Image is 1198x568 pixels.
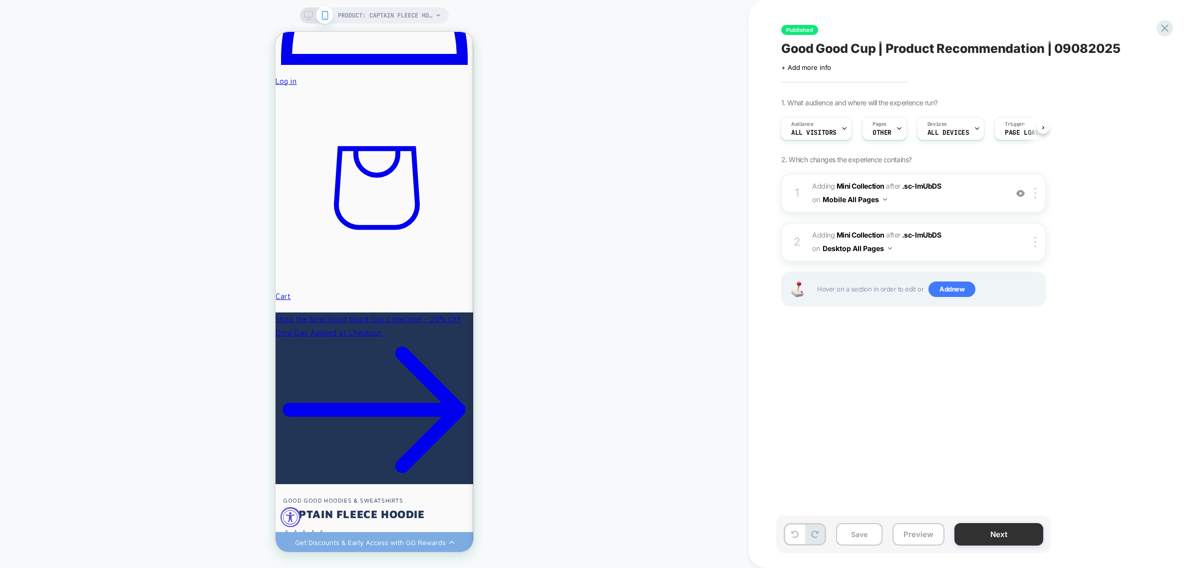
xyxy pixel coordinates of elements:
b: Mini Collection [837,231,885,239]
button: Mobile All Pages [823,192,887,207]
b: Mini Collection [837,182,885,190]
span: Audience [791,121,814,128]
span: 1. What audience and where will the experience run? [781,98,937,107]
img: down arrow [888,247,892,250]
span: on [812,193,820,206]
span: Adding [812,182,885,190]
span: Page Load [1005,129,1039,136]
img: close [1034,237,1036,248]
span: PRODUCT: Captain Fleece Hoodie [338,7,433,23]
span: Published [781,25,818,35]
img: Joystick [787,282,807,297]
span: Trigger [1005,121,1024,128]
span: AFTER [886,182,900,190]
span: Good Good Cup | Product Recommendation | 09082025 [781,41,1121,56]
button: Next [954,523,1043,546]
div: Get Discounts & Early Access with GG Rewards [19,506,170,515]
span: .sc-lmUbDS [902,231,941,239]
button: Save [836,523,883,546]
a: GOOD GOOD HOODIES & SWEATSHIRTS [7,466,128,472]
img: close [1034,188,1036,199]
span: Pages [873,121,887,128]
span: OTHER [873,129,892,136]
button: Accessibility Widget, click to open [5,475,25,495]
img: crossed eye [1016,189,1025,198]
span: Adding [812,231,885,239]
span: 2. Which changes the experience contains? [781,155,911,164]
span: Devices [927,121,947,128]
div: 1 [792,183,802,203]
span: .sc-lmUbDS [902,182,941,190]
button: Desktop All Pages [823,241,892,256]
span: on [812,242,820,255]
span: Hover on a section in order to edit or [817,282,1040,297]
img: down arrow [883,198,887,201]
div: 2 [792,232,802,252]
span: ALL DEVICES [927,129,969,136]
h3: Captain Fleece Hoodie [7,473,149,493]
span: All Visitors [791,129,837,136]
span: AFTER [886,231,900,239]
div: 0 Reviews [54,495,92,510]
span: + Add more info [781,63,831,71]
button: Preview [893,523,944,546]
span: Add new [928,282,975,297]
